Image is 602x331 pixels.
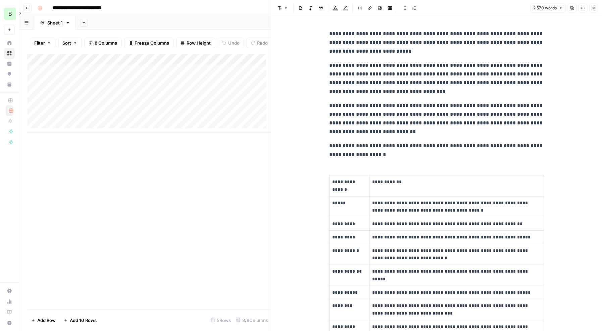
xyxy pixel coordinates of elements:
[218,38,244,48] button: Undo
[58,38,82,48] button: Sort
[95,40,117,46] span: 8 Columns
[135,40,169,46] span: Freeze Columns
[176,38,215,48] button: Row Height
[187,40,211,46] span: Row Height
[4,318,15,328] button: Help + Support
[4,58,15,69] a: Insights
[70,317,97,324] span: Add 10 Rows
[8,10,12,18] span: B
[62,40,71,46] span: Sort
[257,40,268,46] span: Redo
[84,38,121,48] button: 8 Columns
[4,307,15,318] a: Learning Hub
[4,79,15,90] a: Your Data
[60,315,101,326] button: Add 10 Rows
[530,4,566,12] button: 2.570 words
[247,38,272,48] button: Redo
[34,16,76,30] a: Sheet 1
[37,317,56,324] span: Add Row
[47,19,63,26] div: Sheet 1
[4,48,15,59] a: Browse
[34,40,45,46] span: Filter
[30,38,55,48] button: Filter
[124,38,173,48] button: Freeze Columns
[208,315,234,326] div: 5 Rows
[234,315,271,326] div: 8/8 Columns
[4,285,15,296] a: Settings
[4,69,15,79] a: Opportunities
[4,38,15,48] a: Home
[4,5,15,22] button: Workspace: Bitly
[4,296,15,307] a: Usage
[533,5,557,11] span: 2.570 words
[228,40,240,46] span: Undo
[27,315,60,326] button: Add Row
